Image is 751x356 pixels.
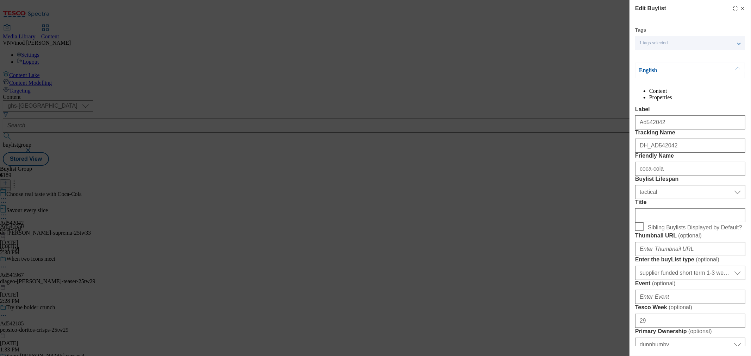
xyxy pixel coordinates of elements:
[639,40,668,46] span: 1 tags selected
[635,232,745,239] label: Thumbnail URL
[635,153,745,159] label: Friendly Name
[649,88,745,94] li: Content
[696,256,719,262] span: ( optional )
[635,176,745,182] label: Buylist Lifespan
[635,242,745,256] input: Enter Thumbnail URL
[669,304,692,310] span: ( optional )
[635,28,646,32] label: Tags
[648,224,742,231] span: Sibling Buylists Displayed by Default?
[688,328,712,334] span: ( optional )
[635,280,745,287] label: Event
[652,280,676,286] span: ( optional )
[635,36,745,50] button: 1 tags selected
[635,304,745,311] label: Tesco Week
[649,94,745,101] li: Properties
[635,4,666,13] h4: Edit Buylist
[635,290,745,304] input: Enter Event
[635,328,745,335] label: Primary Ownership
[635,199,745,205] label: Title
[635,162,745,176] input: Enter Friendly Name
[635,139,745,153] input: Enter Tracking Name
[639,67,713,74] p: English
[635,115,745,129] input: Enter Label
[635,256,745,263] label: Enter the buyList type
[635,208,745,222] input: Enter Title
[635,129,745,136] label: Tracking Name
[635,106,745,113] label: Label
[635,314,745,328] input: Enter Tesco Week
[678,233,702,239] span: ( optional )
